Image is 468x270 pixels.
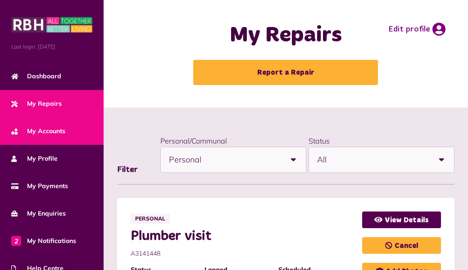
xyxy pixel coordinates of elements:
[11,209,66,218] span: My Enquiries
[131,228,353,244] span: Plumber visit
[11,99,62,108] span: My Repairs
[11,236,21,246] span: 2
[388,22,445,36] a: Edit profile
[362,237,441,254] a: Cancel
[193,60,378,85] a: Report a Repair
[11,43,92,51] span: Last login: [DATE]
[11,154,58,163] span: My Profile
[309,136,330,145] label: Status
[169,147,281,172] span: Personal
[362,211,441,228] a: View Details
[11,126,65,136] span: My Accounts
[11,236,76,246] span: My Notifications
[146,22,426,49] h1: My Repairs
[160,136,227,145] label: Personal/Communal
[131,214,170,224] span: Personal
[317,147,429,172] span: All
[11,72,61,81] span: Dashboard
[11,16,92,34] img: MyRBH
[131,249,353,258] span: A3141448
[117,166,138,174] span: Filter
[11,181,68,191] span: My Payments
